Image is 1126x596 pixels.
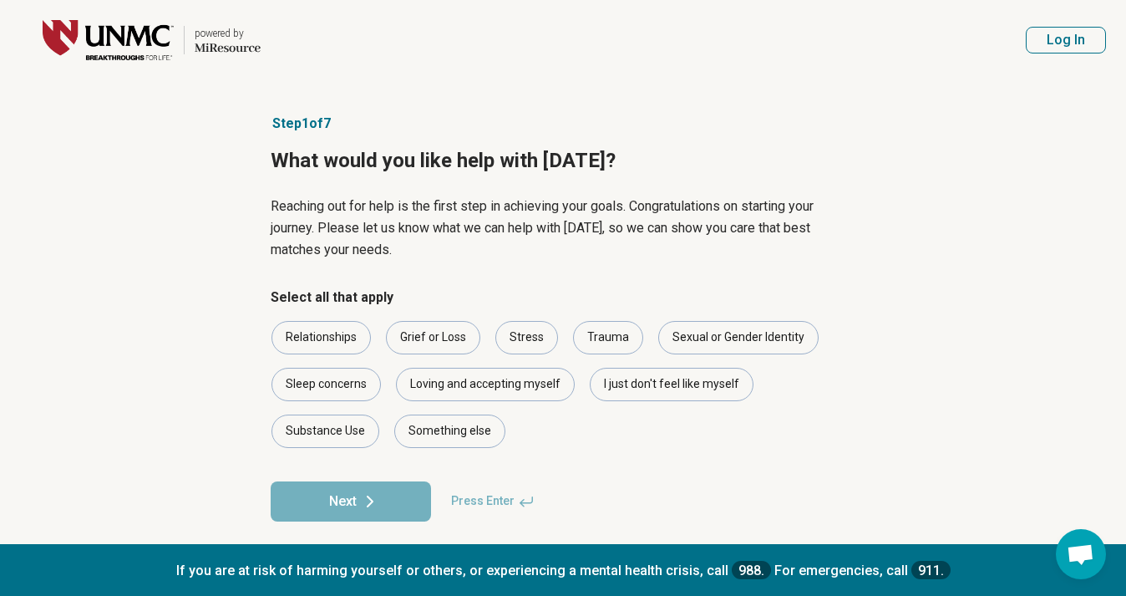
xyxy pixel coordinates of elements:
[1026,27,1106,53] button: Log In
[394,415,505,448] div: Something else
[17,560,1109,579] p: If you are at risk of harming yourself or others, or experiencing a mental health crisis, call Fo...
[911,560,951,579] a: 911.
[271,481,431,522] button: Next
[1056,529,1106,579] div: Open chat
[396,368,575,401] div: Loving and accepting myself
[20,20,261,60] a: University of Nebraska Medical Centerpowered by
[271,147,855,176] h1: What would you like help with [DATE]?
[271,114,855,134] p: Step 1 of 7
[271,288,393,308] legend: Select all that apply
[573,321,643,354] div: Trauma
[271,415,379,448] div: Substance Use
[43,20,174,60] img: University of Nebraska Medical Center
[271,196,855,261] p: Reaching out for help is the first step in achieving your goals. Congratulations on starting your...
[441,481,545,522] span: Press Enter
[495,321,558,354] div: Stress
[386,321,480,354] div: Grief or Loss
[590,368,753,401] div: I just don't feel like myself
[658,321,819,354] div: Sexual or Gender Identity
[271,321,371,354] div: Relationships
[271,368,381,401] div: Sleep concerns
[732,560,771,579] a: 988.
[195,26,261,41] div: powered by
